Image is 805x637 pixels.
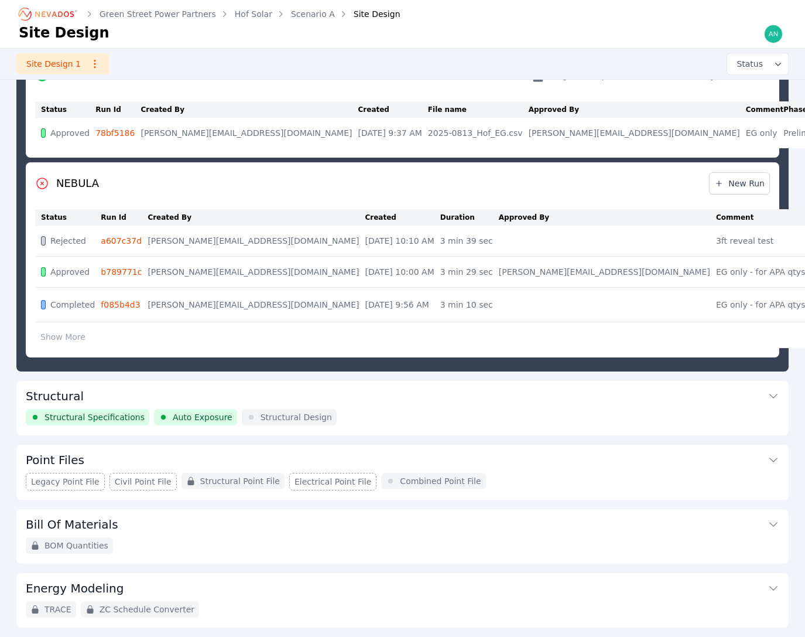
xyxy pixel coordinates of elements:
span: Completed [50,299,95,311]
button: Structural [26,381,779,409]
th: Approved By [529,101,746,118]
a: Green Street Power Partners [100,8,216,20]
div: 3 min 10 sec [440,299,493,311]
h3: Structural [26,388,84,404]
div: 3 min 39 sec [440,235,493,247]
h2: NEBULA [56,175,99,192]
img: andrew@nevados.solar [764,25,783,43]
div: Bill Of MaterialsBOM Quantities [16,509,789,564]
td: [DATE] 9:37 AM [358,118,428,148]
th: Created By [141,101,358,118]
h3: Point Files [26,452,84,468]
span: BOM Quantities [44,540,108,551]
th: Created [358,101,428,118]
span: Status [732,58,763,70]
th: Approved By [499,209,716,226]
th: File name [428,101,529,118]
button: Show More [35,326,91,348]
a: New Run [709,172,770,195]
td: [PERSON_NAME][EMAIL_ADDRESS][DOMAIN_NAME] [148,226,365,257]
span: Approved [50,266,90,278]
span: ZC Schedule Converter [100,604,194,615]
th: Run Id [101,209,148,226]
div: Site Design [337,8,400,20]
span: Auto Exposure [173,411,232,423]
a: Scenario A [291,8,335,20]
button: Point Files [26,445,779,473]
span: Approved [50,127,90,139]
td: [PERSON_NAME][EMAIL_ADDRESS][DOMAIN_NAME] [529,118,746,148]
td: [DATE] 10:10 AM [365,226,440,257]
a: 78bf5186 [95,128,135,138]
a: b789771c [101,267,142,277]
span: Electrical Point File [294,476,371,488]
button: Bill Of Materials [26,509,779,537]
div: StructuralStructural SpecificationsAuto ExposureStructural Design [16,381,789,435]
th: Created By [148,209,365,226]
td: [PERSON_NAME][EMAIL_ADDRESS][DOMAIN_NAME] [148,288,365,322]
a: f085b4d3 [101,300,140,309]
h3: Bill Of Materials [26,516,118,533]
td: [PERSON_NAME][EMAIL_ADDRESS][DOMAIN_NAME] [499,257,716,288]
span: Legacy Point File [31,476,100,488]
a: Hof Solar [235,8,272,20]
div: Energy ModelingTRACEZC Schedule Converter [16,573,789,628]
div: Point FilesLegacy Point FileCivil Point FileStructural Point FileElectrical Point FileCombined Po... [16,445,789,500]
div: 2025-0813_Hof_EG.csv [428,127,523,139]
td: [PERSON_NAME][EMAIL_ADDRESS][DOMAIN_NAME] [148,257,365,288]
a: Site Design 1 [16,53,109,74]
td: [PERSON_NAME][EMAIL_ADDRESS][DOMAIN_NAME] [141,118,358,148]
td: [DATE] 10:00 AM [365,257,440,288]
button: Energy Modeling [26,573,779,601]
nav: Breadcrumb [19,5,400,23]
button: Status [727,53,789,74]
span: New Run [714,178,765,189]
span: Civil Point File [115,476,172,488]
span: Structural Point File [200,475,280,487]
td: [DATE] 9:56 AM [365,288,440,322]
span: TRACE [44,604,71,615]
th: Run Id [95,101,141,118]
h1: Site Design [19,23,109,42]
th: Status [35,209,101,226]
th: Duration [440,209,499,226]
th: Comment [746,101,783,118]
span: Structural Specifications [44,411,145,423]
h3: Energy Modeling [26,580,124,597]
div: 3 min 29 sec [440,266,493,278]
a: a607c37d [101,236,142,246]
div: EG only [746,127,777,139]
span: Rejected [50,235,86,247]
th: Status [35,101,95,118]
span: Structural Design [261,411,332,423]
span: Combined Point File [400,475,481,487]
th: Created [365,209,440,226]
